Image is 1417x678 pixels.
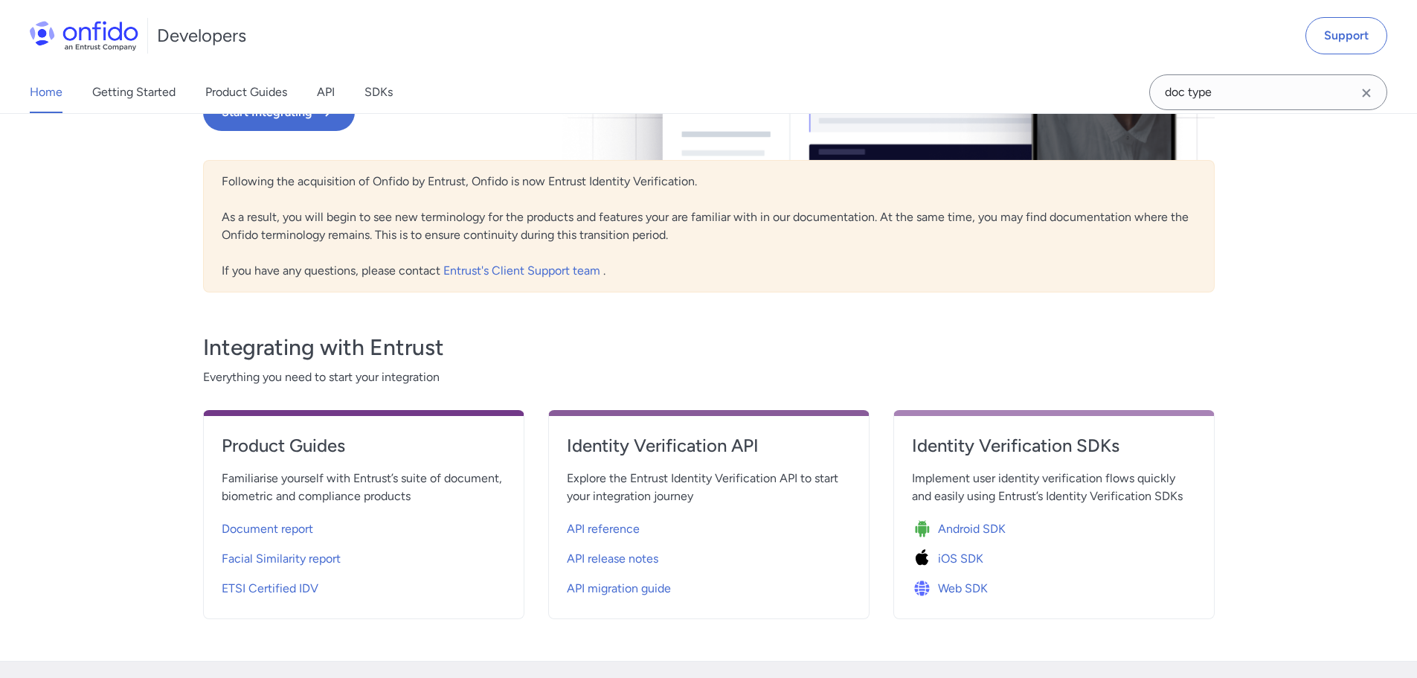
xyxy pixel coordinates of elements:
span: API release notes [567,550,658,568]
a: Identity Verification API [567,434,851,470]
a: Icon Web SDKWeb SDK [912,571,1196,601]
img: Onfido Logo [30,21,138,51]
span: Explore the Entrust Identity Verification API to start your integration journey [567,470,851,505]
h4: Identity Verification SDKs [912,434,1196,458]
span: Document report [222,520,313,538]
img: Icon Web SDK [912,578,938,599]
span: Android SDK [938,520,1006,538]
svg: Clear search field button [1357,84,1375,102]
a: Document report [222,511,506,541]
h4: Product Guides [222,434,506,458]
a: Product Guides [205,71,287,113]
a: Entrust's Client Support team [443,263,603,278]
a: API migration guide [567,571,851,601]
a: Icon Android SDKAndroid SDK [912,511,1196,541]
span: API migration guide [567,580,671,598]
a: Facial Similarity report [222,541,506,571]
a: Home [30,71,62,113]
span: Implement user identity verification flows quickly and easily using Entrust’s Identity Verificati... [912,470,1196,505]
span: ETSI Certified IDV [222,580,318,598]
span: Familiarise yourself with Entrust’s suite of document, biometric and compliance products [222,470,506,505]
span: Web SDK [938,580,988,598]
span: API reference [567,520,640,538]
h1: Developers [157,24,246,48]
a: SDKs [364,71,393,113]
div: Following the acquisition of Onfido by Entrust, Onfido is now Entrust Identity Verification. As a... [203,160,1215,292]
a: API reference [567,511,851,541]
a: API [317,71,335,113]
a: ETSI Certified IDV [222,571,506,601]
img: Icon iOS SDK [912,549,938,569]
span: Facial Similarity report [222,550,341,568]
h3: Integrating with Entrust [203,333,1215,362]
img: Icon Android SDK [912,519,938,540]
span: Everything you need to start your integration [203,368,1215,386]
h4: Identity Verification API [567,434,851,458]
a: Icon iOS SDKiOS SDK [912,541,1196,571]
a: API release notes [567,541,851,571]
a: Support [1305,17,1387,54]
input: Onfido search input field [1149,74,1387,110]
span: iOS SDK [938,550,983,568]
a: Identity Verification SDKs [912,434,1196,470]
a: Product Guides [222,434,506,470]
a: Getting Started [92,71,176,113]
